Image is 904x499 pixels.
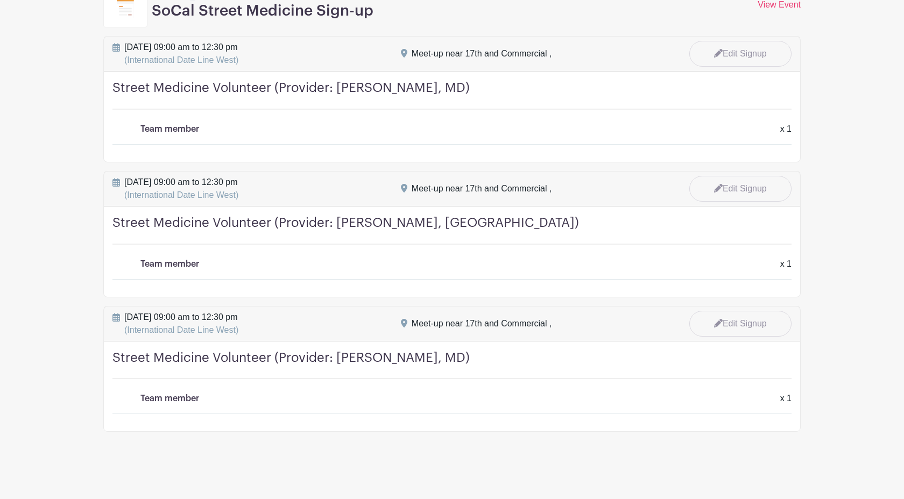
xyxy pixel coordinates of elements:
[774,392,798,405] div: x 1
[412,182,552,195] div: Meet-up near 17th and Commercial ,
[152,2,373,20] h3: SoCal Street Medicine Sign-up
[124,55,238,65] span: (International Date Line West)
[124,190,238,199] span: (International Date Line West)
[112,350,792,380] h4: Street Medicine Volunteer (Provider: [PERSON_NAME], MD)
[689,176,792,202] a: Edit Signup
[140,123,199,136] p: Team member
[124,176,238,202] span: [DATE] 09:00 am to 12:30 pm
[140,392,199,405] p: Team member
[112,215,792,245] h4: Street Medicine Volunteer (Provider: [PERSON_NAME], [GEOGRAPHIC_DATA])
[124,41,238,67] span: [DATE] 09:00 am to 12:30 pm
[124,325,238,334] span: (International Date Line West)
[689,41,792,67] a: Edit Signup
[774,123,798,136] div: x 1
[412,47,552,60] div: Meet-up near 17th and Commercial ,
[774,258,798,270] div: x 1
[124,311,238,337] span: [DATE] 09:00 am to 12:30 pm
[112,80,792,110] h4: Street Medicine Volunteer (Provider: [PERSON_NAME], MD)
[140,258,199,270] p: Team member
[689,311,792,337] a: Edit Signup
[412,317,552,330] div: Meet-up near 17th and Commercial ,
